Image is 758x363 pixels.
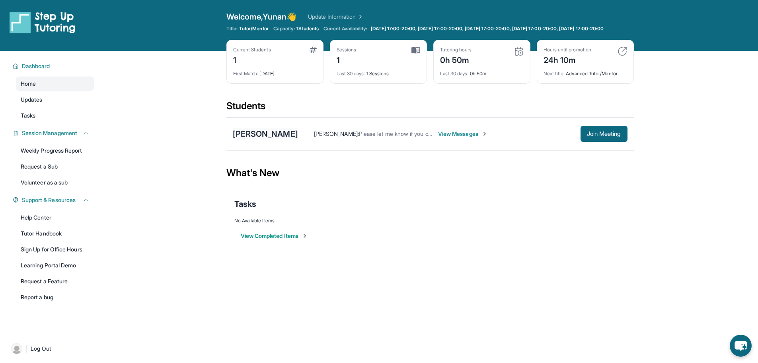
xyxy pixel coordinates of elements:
[226,100,634,117] div: Students
[16,143,94,158] a: Weekly Progress Report
[21,80,36,88] span: Home
[16,274,94,288] a: Request a Feature
[233,47,271,53] div: Current Students
[359,130,452,137] span: Please let me know if you cant find it.
[19,196,89,204] button: Support & Resources
[16,175,94,190] a: Volunteer as a sub
[440,66,524,77] div: 0h 50m
[16,92,94,107] a: Updates
[411,47,420,54] img: card
[371,26,604,32] span: [DATE] 17:00-20:00, [DATE] 17:00-20:00, [DATE] 17:00-20:00, [DATE] 17:00-20:00, [DATE] 17:00-20:00
[8,340,94,357] a: |Log Out
[22,196,76,204] span: Support & Resources
[356,13,364,21] img: Chevron Right
[241,232,308,240] button: View Completed Items
[21,112,35,120] span: Tasks
[544,47,591,53] div: Hours until promotion
[16,226,94,241] a: Tutor Handbook
[31,345,51,353] span: Log Out
[440,71,469,77] span: Last 30 days :
[25,344,27,353] span: |
[514,47,524,56] img: card
[226,26,238,32] span: Title:
[323,26,367,32] span: Current Availability:
[16,159,94,174] a: Request a Sub
[226,155,634,190] div: What's New
[239,26,269,32] span: Tutor/Mentor
[234,218,626,224] div: No Available Items
[22,129,77,137] span: Session Management
[581,126,627,142] button: Join Meeting
[481,131,488,137] img: Chevron-Right
[440,53,472,66] div: 0h 50m
[233,53,271,66] div: 1
[19,129,89,137] button: Session Management
[19,62,89,70] button: Dashboard
[273,26,295,32] span: Capacity:
[16,242,94,257] a: Sign Up for Office Hours
[587,131,621,136] span: Join Meeting
[296,26,319,32] span: 1 Students
[16,290,94,304] a: Report a bug
[16,258,94,273] a: Learning Portal Demo
[22,62,50,70] span: Dashboard
[544,53,591,66] div: 24h 10m
[233,66,317,77] div: [DATE]
[337,47,357,53] div: Sessions
[226,11,297,22] span: Welcome, Yunan 👋
[10,11,76,33] img: logo
[544,71,565,77] span: Next title :
[310,47,317,53] img: card
[337,66,420,77] div: 1 Sessions
[16,77,94,91] a: Home
[234,198,256,210] span: Tasks
[21,96,43,104] span: Updates
[308,13,364,21] a: Update Information
[730,335,752,357] button: chat-button
[16,210,94,225] a: Help Center
[618,47,627,56] img: card
[314,130,359,137] span: [PERSON_NAME] :
[233,71,259,77] span: First Match :
[337,53,357,66] div: 1
[16,108,94,123] a: Tasks
[544,66,627,77] div: Advanced Tutor/Mentor
[440,47,472,53] div: Tutoring hours
[337,71,365,77] span: Last 30 days :
[438,130,488,138] span: View Messages
[233,128,298,139] div: [PERSON_NAME]
[11,343,22,354] img: user-img
[369,26,606,32] a: [DATE] 17:00-20:00, [DATE] 17:00-20:00, [DATE] 17:00-20:00, [DATE] 17:00-20:00, [DATE] 17:00-20:00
